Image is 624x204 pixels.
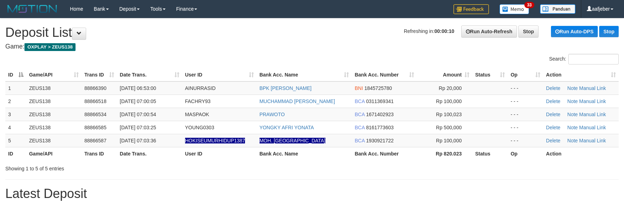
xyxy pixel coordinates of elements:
a: Run Auto-Refresh [461,25,517,38]
td: - - - [508,108,543,121]
span: 88866518 [84,98,106,104]
span: MASPAOK [185,112,209,117]
td: 4 [5,121,26,134]
a: Run Auto-DPS [551,26,598,37]
th: Trans ID: activate to sort column ascending [82,68,117,81]
span: BCA [355,125,364,130]
th: Op [508,147,543,160]
span: YOUNG0303 [185,125,214,130]
td: ZEUS138 [26,121,82,134]
th: Rp 820.023 [417,147,472,160]
th: Op: activate to sort column ascending [508,68,543,81]
th: Date Trans.: activate to sort column ascending [117,68,182,81]
th: ID: activate to sort column descending [5,68,26,81]
td: 2 [5,95,26,108]
img: panduan.png [540,4,575,14]
th: Bank Acc. Name: activate to sort column ascending [257,68,352,81]
td: 1 [5,81,26,95]
a: Note [567,125,578,130]
a: Delete [546,98,560,104]
span: Rp 20,000 [439,85,462,91]
span: [DATE] 07:00:05 [120,98,156,104]
a: MOH. [GEOGRAPHIC_DATA] [260,138,325,143]
img: Button%20Memo.svg [500,4,529,14]
span: Nama rekening ada tanda titik/strip, harap diedit [185,138,245,143]
th: Game/API [26,147,82,160]
th: Status: activate to sort column ascending [472,68,508,81]
h4: Game: [5,43,619,50]
span: Refreshing in: [404,28,454,34]
span: FACHRY93 [185,98,211,104]
th: Game/API: activate to sort column ascending [26,68,82,81]
a: Note [567,98,578,104]
span: Copy 8161773603 to clipboard [366,125,394,130]
td: - - - [508,134,543,147]
a: MUCHAMMAD [PERSON_NAME] [260,98,335,104]
th: Status [472,147,508,160]
a: Manual Link [579,112,606,117]
span: BCA [355,112,364,117]
th: Action: activate to sort column ascending [543,68,619,81]
span: [DATE] 07:00:54 [120,112,156,117]
a: Manual Link [579,98,606,104]
span: 33 [524,2,534,8]
a: Note [567,138,578,143]
th: Bank Acc. Number: activate to sort column ascending [352,68,417,81]
span: 88866587 [84,138,106,143]
th: Action [543,147,619,160]
a: Delete [546,125,560,130]
h1: Latest Deposit [5,187,619,201]
span: [DATE] 06:53:00 [120,85,156,91]
td: ZEUS138 [26,108,82,121]
th: User ID: activate to sort column ascending [182,68,257,81]
span: Copy 1845725780 to clipboard [364,85,392,91]
th: Bank Acc. Number [352,147,417,160]
a: YONGKY AFRI YONATA [260,125,314,130]
img: MOTION_logo.png [5,4,59,14]
span: Rp 100,000 [436,98,462,104]
th: Trans ID [82,147,117,160]
span: BCA [355,138,364,143]
a: Delete [546,138,560,143]
span: Copy 1930921722 to clipboard [366,138,394,143]
img: Feedback.jpg [453,4,489,14]
a: Manual Link [579,138,606,143]
span: AINURRASID [185,85,216,91]
span: [DATE] 07:03:36 [120,138,156,143]
th: Bank Acc. Name [257,147,352,160]
span: Copy 1671402923 to clipboard [366,112,394,117]
span: OXPLAY > ZEUS138 [24,43,76,51]
div: Showing 1 to 5 of 5 entries [5,162,255,172]
a: PRAWOTO [260,112,285,117]
h1: Deposit List [5,25,619,40]
th: Date Trans. [117,147,182,160]
span: 88866390 [84,85,106,91]
a: Manual Link [579,125,606,130]
td: - - - [508,121,543,134]
td: - - - [508,81,543,95]
span: BCA [355,98,364,104]
span: 88866585 [84,125,106,130]
th: User ID [182,147,257,160]
strong: 00:00:10 [434,28,454,34]
a: Note [567,112,578,117]
a: Delete [546,85,560,91]
th: ID [5,147,26,160]
span: Rp 100,023 [436,112,462,117]
a: Manual Link [579,85,606,91]
a: Stop [518,25,539,38]
td: 5 [5,134,26,147]
td: 3 [5,108,26,121]
th: Amount: activate to sort column ascending [417,68,472,81]
span: Rp 500,000 [436,125,462,130]
a: Note [567,85,578,91]
a: Delete [546,112,560,117]
span: Copy 0311369341 to clipboard [366,98,394,104]
a: BPK [PERSON_NAME] [260,85,312,91]
span: [DATE] 07:03:25 [120,125,156,130]
td: ZEUS138 [26,134,82,147]
label: Search: [549,54,619,64]
input: Search: [568,54,619,64]
span: Rp 100,000 [436,138,462,143]
td: ZEUS138 [26,81,82,95]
